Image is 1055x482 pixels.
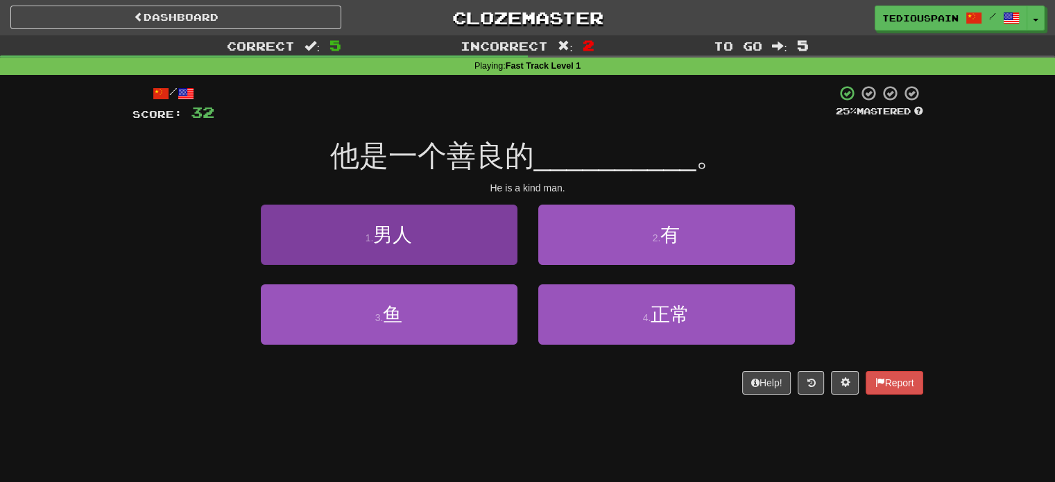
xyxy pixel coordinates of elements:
[534,139,696,172] span: __________
[261,205,517,265] button: 1.男人
[772,40,787,52] span: :
[836,105,857,117] span: 25 %
[191,103,214,121] span: 32
[651,304,689,325] span: 正常
[10,6,341,29] a: Dashboard
[227,39,295,53] span: Correct
[461,39,548,53] span: Incorrect
[362,6,693,30] a: Clozemaster
[989,11,996,21] span: /
[836,105,923,118] div: Mastered
[875,6,1027,31] a: tediouspain /
[329,37,341,53] span: 5
[660,224,680,246] span: 有
[261,284,517,345] button: 3.鱼
[583,37,594,53] span: 2
[882,12,959,24] span: tediouspain
[643,312,651,323] small: 4 .
[366,232,374,243] small: 1 .
[714,39,762,53] span: To go
[866,371,923,395] button: Report
[696,139,725,172] span: 。
[305,40,320,52] span: :
[653,232,661,243] small: 2 .
[330,139,534,172] span: 他是一个善良的
[538,284,795,345] button: 4.正常
[132,181,923,195] div: He is a kind man.
[742,371,791,395] button: Help!
[375,312,384,323] small: 3 .
[132,108,182,120] span: Score:
[798,371,824,395] button: Round history (alt+y)
[383,304,402,325] span: 鱼
[132,85,214,102] div: /
[558,40,573,52] span: :
[538,205,795,265] button: 2.有
[373,224,412,246] span: 男人
[506,61,581,71] strong: Fast Track Level 1
[797,37,809,53] span: 5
